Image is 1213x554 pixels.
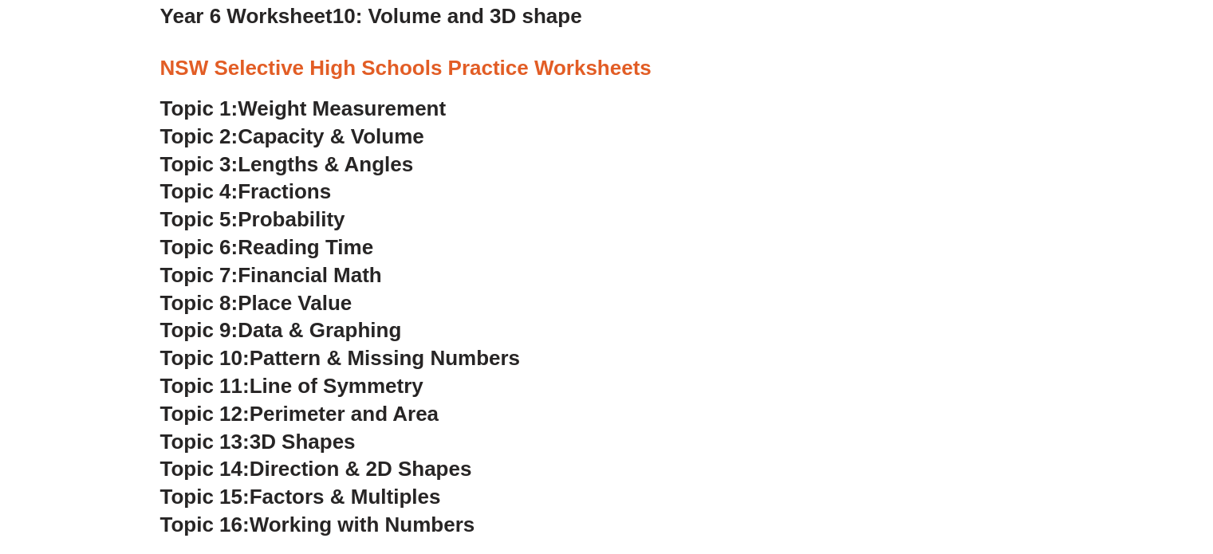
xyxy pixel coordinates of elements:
span: Topic 16: [160,513,250,536]
a: Topic 2:Capacity & Volume [160,124,424,148]
span: Data & Graphing [238,318,401,342]
span: Topic 13: [160,430,250,454]
span: Factors & Multiples [250,485,441,509]
span: Topic 5: [160,207,238,231]
span: Topic 8: [160,291,238,315]
span: Topic 14: [160,457,250,481]
span: Topic 1: [160,96,238,120]
a: Topic 13:3D Shapes [160,430,356,454]
a: Topic 10:Pattern & Missing Numbers [160,346,520,370]
a: Topic 1:Weight Measurement [160,96,447,120]
span: Working with Numbers [250,513,475,536]
span: Pattern & Missing Numbers [250,346,520,370]
span: 3D Shapes [250,430,356,454]
span: Place Value [238,291,352,315]
a: Topic 4:Fractions [160,179,332,203]
a: Topic 16:Working with Numbers [160,513,475,536]
iframe: Chat Widget [947,375,1213,554]
a: Topic 8:Place Value [160,291,352,315]
a: Topic 15:Factors & Multiples [160,485,441,509]
a: Topic 9:Data & Graphing [160,318,402,342]
span: Topic 10: [160,346,250,370]
a: Topic 12:Perimeter and Area [160,402,439,426]
a: Topic 6:Reading Time [160,235,374,259]
span: Financial Math [238,263,381,287]
span: Topic 12: [160,402,250,426]
span: Line of Symmetry [250,374,423,398]
span: Topic 2: [160,124,238,148]
span: Weight Measurement [238,96,446,120]
span: Topic 11: [160,374,250,398]
span: Topic 7: [160,263,238,287]
span: Topic 15: [160,485,250,509]
a: Topic 3:Lengths & Angles [160,152,414,176]
a: Topic 11:Line of Symmetry [160,374,423,398]
span: Perimeter and Area [250,402,439,426]
span: Topic 9: [160,318,238,342]
span: Probability [238,207,345,231]
span: Lengths & Angles [238,152,413,176]
h3: NSW Selective High Schools Practice Worksheets [160,55,1053,82]
span: Topic 6: [160,235,238,259]
span: Capacity & Volume [238,124,423,148]
span: Reading Time [238,235,373,259]
span: Topic 3: [160,152,238,176]
a: Topic 14:Direction & 2D Shapes [160,457,472,481]
span: Year 6 Worksheet [160,4,333,28]
span: 10: Volume and 3D shape [333,4,582,28]
a: Year 6 Worksheet10: Volume and 3D shape [160,4,582,28]
a: Topic 7:Financial Math [160,263,382,287]
a: Topic 5:Probability [160,207,345,231]
span: Direction & 2D Shapes [250,457,472,481]
span: Topic 4: [160,179,238,203]
span: Fractions [238,179,331,203]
